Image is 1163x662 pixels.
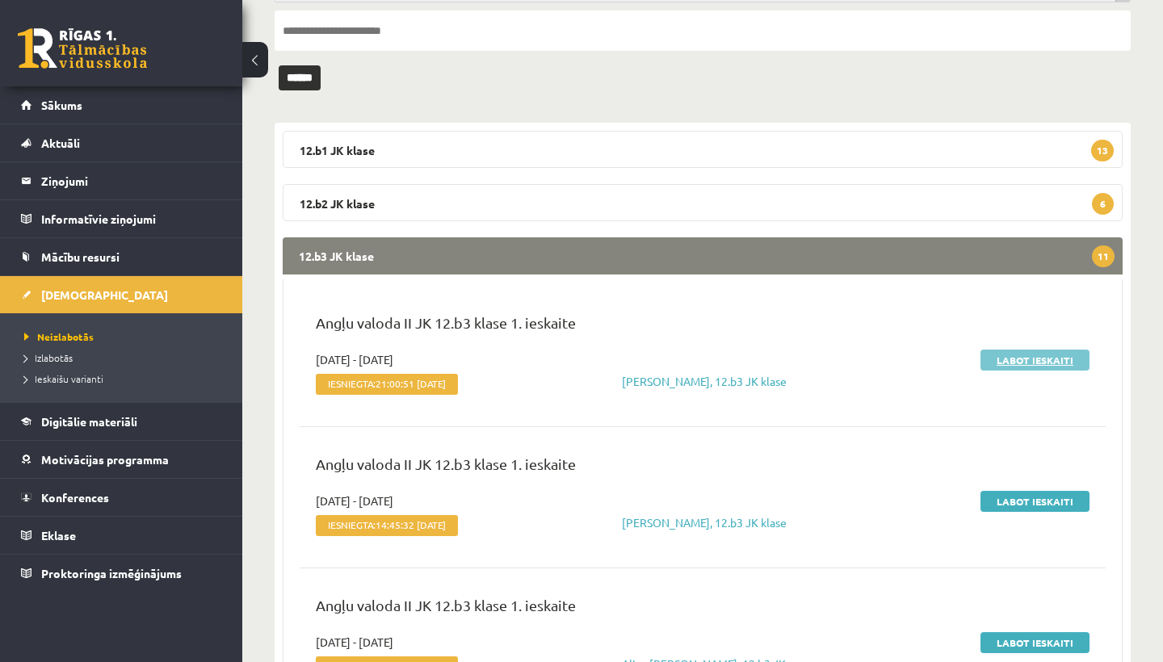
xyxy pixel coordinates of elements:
[41,249,120,264] span: Mācību resursi
[41,490,109,505] span: Konferences
[21,517,222,554] a: Eklase
[21,86,222,124] a: Sākums
[21,441,222,478] a: Motivācijas programma
[316,492,393,509] span: [DATE] - [DATE]
[41,136,80,150] span: Aktuāli
[316,351,393,368] span: [DATE] - [DATE]
[1092,245,1115,267] span: 11
[980,632,1090,653] a: Labot ieskaiti
[622,515,787,530] a: [PERSON_NAME], 12.b3 JK klase
[316,515,458,536] span: Iesniegta:
[376,378,446,389] span: 21:00:51 [DATE]
[283,237,1123,274] legend: 12.b3 JK klase
[41,98,82,112] span: Sākums
[24,329,226,344] a: Neizlabotās
[622,374,787,388] a: [PERSON_NAME], 12.b3 JK klase
[18,28,147,69] a: Rīgas 1. Tālmācības vidusskola
[316,374,458,395] span: Iesniegta:
[21,124,222,161] a: Aktuāli
[316,594,1090,624] p: Angļu valoda II JK 12.b3 klase 1. ieskaite
[41,162,222,199] legend: Ziņojumi
[21,479,222,516] a: Konferences
[1091,140,1114,161] span: 13
[24,330,94,343] span: Neizlabotās
[41,414,137,429] span: Digitālie materiāli
[21,200,222,237] a: Informatīvie ziņojumi
[316,634,393,651] span: [DATE] - [DATE]
[41,287,168,302] span: [DEMOGRAPHIC_DATA]
[21,403,222,440] a: Digitālie materiāli
[21,555,222,592] a: Proktoringa izmēģinājums
[24,371,226,386] a: Ieskaišu varianti
[980,491,1090,512] a: Labot ieskaiti
[41,566,182,580] span: Proktoringa izmēģinājums
[24,350,226,365] a: Izlabotās
[24,372,103,385] span: Ieskaišu varianti
[21,238,222,275] a: Mācību resursi
[41,452,169,467] span: Motivācijas programma
[21,162,222,199] a: Ziņojumi
[41,528,76,543] span: Eklase
[283,131,1123,168] legend: 12.b1 JK klase
[283,184,1123,221] legend: 12.b2 JK klase
[316,312,1090,341] p: Angļu valoda II JK 12.b3 klase 1. ieskaite
[980,350,1090,371] a: Labot ieskaiti
[316,453,1090,483] p: Angļu valoda II JK 12.b3 klase 1. ieskaite
[21,276,222,313] a: [DEMOGRAPHIC_DATA]
[376,519,446,530] span: 14:45:32 [DATE]
[41,200,222,237] legend: Informatīvie ziņojumi
[24,351,73,364] span: Izlabotās
[1092,193,1114,215] span: 6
